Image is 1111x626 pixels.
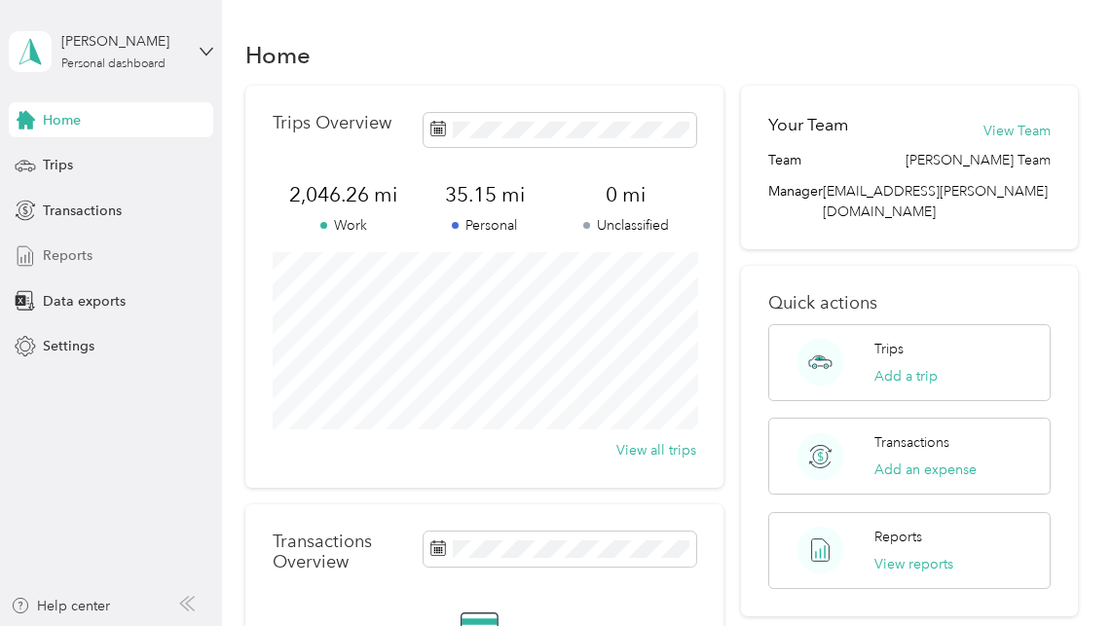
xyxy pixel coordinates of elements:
button: Add an expense [874,460,977,480]
button: View reports [874,554,953,574]
span: 0 mi [555,181,696,208]
p: Trips [874,339,904,359]
span: 2,046.26 mi [273,181,414,208]
p: Work [273,215,414,236]
span: [EMAIL_ADDRESS][PERSON_NAME][DOMAIN_NAME] [823,183,1048,220]
span: [PERSON_NAME] Team [906,150,1051,170]
span: Team [768,150,801,170]
p: Personal [414,215,555,236]
h1: Home [245,45,311,65]
div: [PERSON_NAME] [61,31,183,52]
button: Help center [11,596,110,616]
p: Transactions [874,432,949,453]
p: Trips Overview [273,113,391,133]
div: Personal dashboard [61,58,166,70]
p: Reports [874,527,922,547]
iframe: Everlance-gr Chat Button Frame [1002,517,1111,626]
p: Unclassified [555,215,696,236]
span: Settings [43,336,94,356]
button: View all trips [616,440,696,460]
h2: Your Team [768,113,848,137]
button: Add a trip [874,366,938,387]
span: Trips [43,155,73,175]
p: Quick actions [768,293,1051,313]
span: Home [43,110,81,130]
span: Reports [43,245,93,266]
button: View Team [983,121,1051,141]
span: 35.15 mi [414,181,555,208]
p: Transactions Overview [273,532,413,572]
span: Data exports [43,291,126,312]
span: Manager [768,181,823,222]
span: Transactions [43,201,122,221]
